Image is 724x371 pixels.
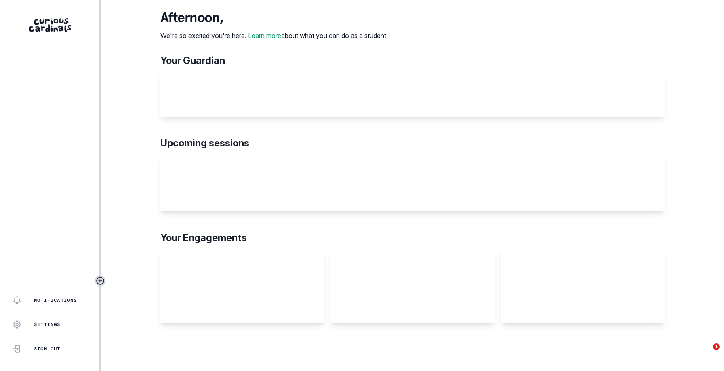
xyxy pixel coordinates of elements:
a: Learn more [248,32,281,40]
p: Sign Out [34,346,61,352]
p: We're so excited you're here. about what you can do as a student. [160,31,388,40]
p: afternoon , [160,10,388,26]
p: Upcoming sessions [160,136,665,151]
p: Settings [34,321,61,328]
iframe: Intercom live chat [697,343,716,363]
img: Curious Cardinals Logo [29,18,71,32]
p: Your Guardian [160,53,665,68]
button: Toggle sidebar [95,276,105,286]
p: Your Engagements [160,231,665,245]
p: Notifications [34,297,77,303]
span: 1 [713,343,720,350]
